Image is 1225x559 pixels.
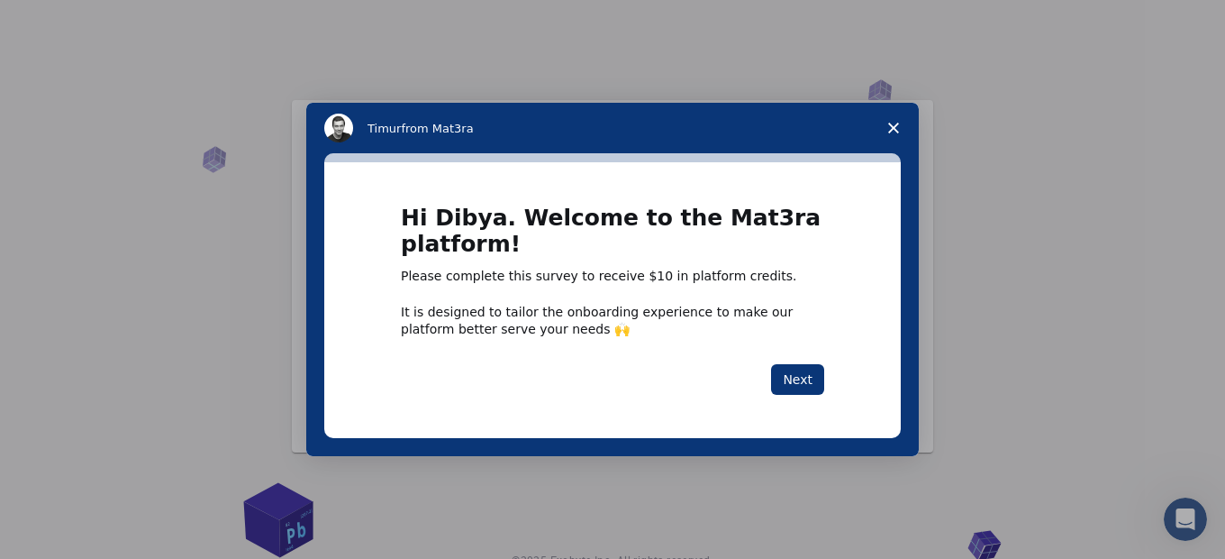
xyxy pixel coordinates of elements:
[36,13,101,29] span: Support
[367,122,401,135] span: Timur
[401,206,824,268] h1: Hi Dibya. Welcome to the Mat3ra platform!
[868,103,919,153] span: Close survey
[771,364,824,395] button: Next
[401,304,824,336] div: It is designed to tailor the onboarding experience to make our platform better serve your needs 🙌
[324,114,353,142] img: Profile image for Timur
[401,122,473,135] span: from Mat3ra
[401,268,824,286] div: Please complete this survey to receive $10 in platform credits.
